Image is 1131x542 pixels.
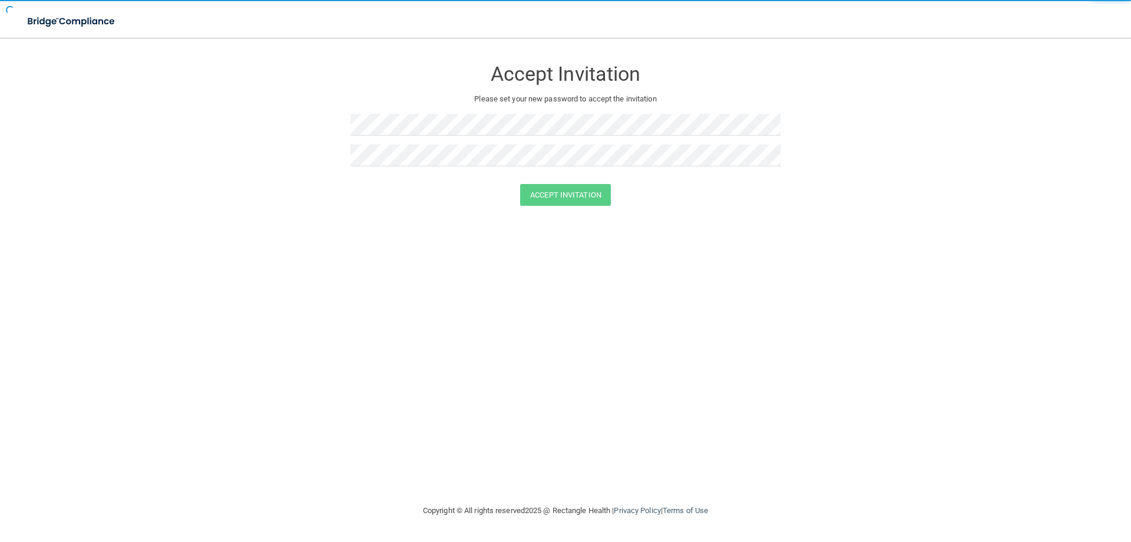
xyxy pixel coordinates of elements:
div: Copyright © All rights reserved 2025 @ Rectangle Health | | [350,492,781,530]
p: Please set your new password to accept the invitation [359,92,772,106]
a: Terms of Use [663,506,708,515]
a: Privacy Policy [614,506,660,515]
button: Accept Invitation [520,184,611,206]
img: bridge_compliance_login_screen.278c3ca4.svg [18,9,126,34]
h3: Accept Invitation [350,63,781,85]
